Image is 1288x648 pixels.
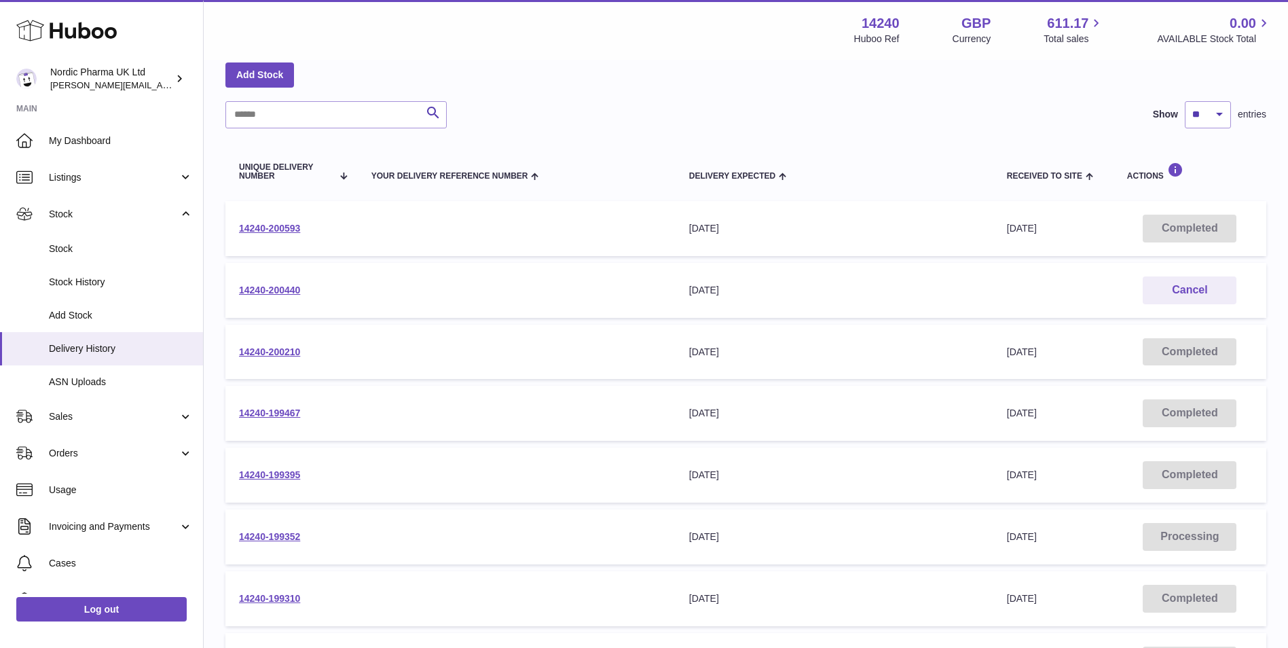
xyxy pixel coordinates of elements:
[49,134,193,147] span: My Dashboard
[1230,14,1256,33] span: 0.00
[1143,276,1236,304] button: Cancel
[49,276,193,289] span: Stock History
[49,376,193,389] span: ASN Uploads
[239,531,300,542] a: 14240-199352
[1047,14,1088,33] span: 611.17
[1007,531,1037,542] span: [DATE]
[1007,469,1037,480] span: [DATE]
[689,469,980,482] div: [DATE]
[49,342,193,355] span: Delivery History
[50,66,172,92] div: Nordic Pharma UK Ltd
[49,309,193,322] span: Add Stock
[49,447,179,460] span: Orders
[1157,14,1272,46] a: 0.00 AVAILABLE Stock Total
[1007,593,1037,604] span: [DATE]
[16,69,37,89] img: joe.plant@parapharmdev.com
[16,597,187,622] a: Log out
[49,484,193,497] span: Usage
[1044,33,1104,46] span: Total sales
[1153,108,1178,121] label: Show
[49,557,193,570] span: Cases
[689,530,980,543] div: [DATE]
[862,14,900,33] strong: 14240
[689,284,980,297] div: [DATE]
[689,222,980,235] div: [DATE]
[239,346,300,357] a: 14240-200210
[49,520,179,533] span: Invoicing and Payments
[371,172,528,181] span: Your Delivery Reference Number
[49,208,179,221] span: Stock
[1127,162,1253,181] div: Actions
[689,346,980,359] div: [DATE]
[239,408,300,418] a: 14240-199467
[1044,14,1104,46] a: 611.17 Total sales
[1007,408,1037,418] span: [DATE]
[1007,172,1082,181] span: Received to Site
[239,285,300,295] a: 14240-200440
[49,242,193,255] span: Stock
[239,163,332,181] span: Unique Delivery Number
[1157,33,1272,46] span: AVAILABLE Stock Total
[225,62,294,87] a: Add Stock
[239,593,300,604] a: 14240-199310
[689,592,980,605] div: [DATE]
[689,407,980,420] div: [DATE]
[1007,223,1037,234] span: [DATE]
[854,33,900,46] div: Huboo Ref
[50,79,272,90] span: [PERSON_NAME][EMAIL_ADDRESS][DOMAIN_NAME]
[239,223,300,234] a: 14240-200593
[49,410,179,423] span: Sales
[1007,346,1037,357] span: [DATE]
[961,14,991,33] strong: GBP
[49,171,179,184] span: Listings
[689,172,775,181] span: Delivery Expected
[953,33,991,46] div: Currency
[1238,108,1266,121] span: entries
[239,469,300,480] a: 14240-199395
